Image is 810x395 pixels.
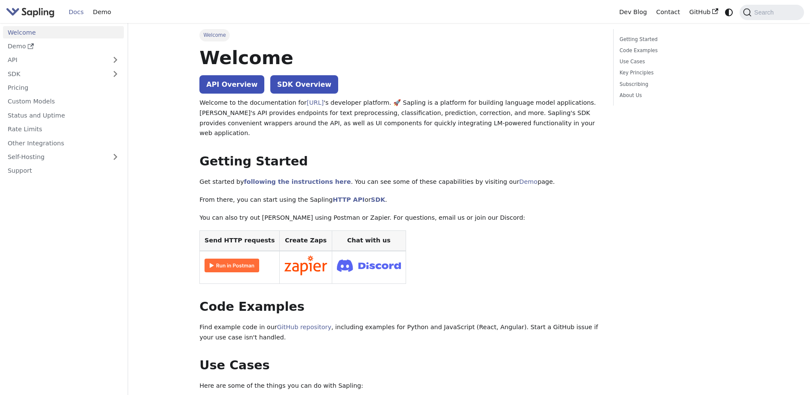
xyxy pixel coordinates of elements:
[6,6,58,18] a: Sapling.aiSapling.ai
[199,154,601,169] h2: Getting Started
[200,231,280,251] th: Send HTTP requests
[64,6,88,19] a: Docs
[280,231,332,251] th: Create Zaps
[3,109,124,121] a: Status and Uptime
[199,29,230,41] span: Welcome
[620,91,735,100] a: About Us
[88,6,116,19] a: Demo
[199,29,601,41] nav: Breadcrumbs
[684,6,722,19] a: GitHub
[199,75,264,94] a: API Overview
[6,6,55,18] img: Sapling.ai
[205,259,259,272] img: Run in Postman
[620,47,735,55] a: Code Examples
[199,358,601,373] h2: Use Cases
[199,195,601,205] p: From there, you can start using the Sapling or .
[3,165,124,177] a: Support
[107,68,124,80] button: Expand sidebar category 'SDK'
[3,68,107,80] a: SDK
[620,69,735,77] a: Key Principles
[333,196,365,203] a: HTTP API
[277,324,331,330] a: GitHub repository
[199,98,601,139] p: Welcome to the documentation for 's developer platform. 🚀 Sapling is a platform for building lang...
[307,99,324,106] a: [URL]
[107,54,124,66] button: Expand sidebar category 'API'
[332,231,406,251] th: Chat with us
[3,54,107,66] a: API
[519,178,538,185] a: Demo
[199,322,601,343] p: Find example code in our , including examples for Python and JavaScript (React, Angular). Start a...
[620,80,735,88] a: Subscribing
[244,178,351,185] a: following the instructions here
[270,75,338,94] a: SDK Overview
[371,196,385,203] a: SDK
[620,58,735,66] a: Use Cases
[3,95,124,108] a: Custom Models
[199,46,601,69] h1: Welcome
[284,256,327,275] img: Connect in Zapier
[752,9,779,16] span: Search
[3,123,124,136] a: Rate Limits
[3,40,124,53] a: Demo
[3,137,124,149] a: Other Integrations
[614,6,651,19] a: Dev Blog
[3,151,124,163] a: Self-Hosting
[723,6,735,18] button: Switch between dark and light mode (currently system mode)
[199,177,601,187] p: Get started by . You can see some of these capabilities by visiting our page.
[199,213,601,223] p: You can also try out [PERSON_NAME] using Postman or Zapier. For questions, email us or join our D...
[337,257,401,274] img: Join Discord
[652,6,685,19] a: Contact
[199,299,601,315] h2: Code Examples
[620,35,735,44] a: Getting Started
[3,82,124,94] a: Pricing
[199,381,601,391] p: Here are some of the things you can do with Sapling:
[740,5,804,20] button: Search (Command+K)
[3,26,124,38] a: Welcome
